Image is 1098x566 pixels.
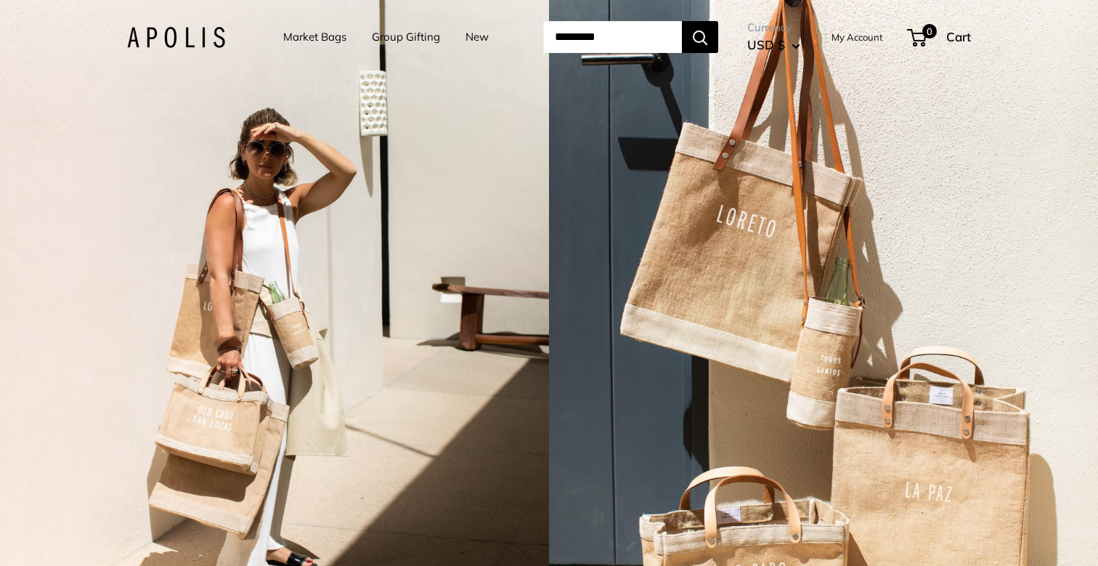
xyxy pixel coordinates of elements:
span: Currency [747,17,800,38]
img: Apolis [127,27,225,48]
a: Group Gifting [372,27,440,47]
a: 0 Cart [908,25,971,49]
span: Cart [946,29,971,44]
a: Market Bags [283,27,346,47]
button: USD $ [747,33,800,57]
span: 0 [922,24,937,39]
button: Search [682,21,718,53]
span: USD $ [747,37,785,52]
a: New [465,27,489,47]
a: My Account [831,28,883,46]
input: Search... [543,21,682,53]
